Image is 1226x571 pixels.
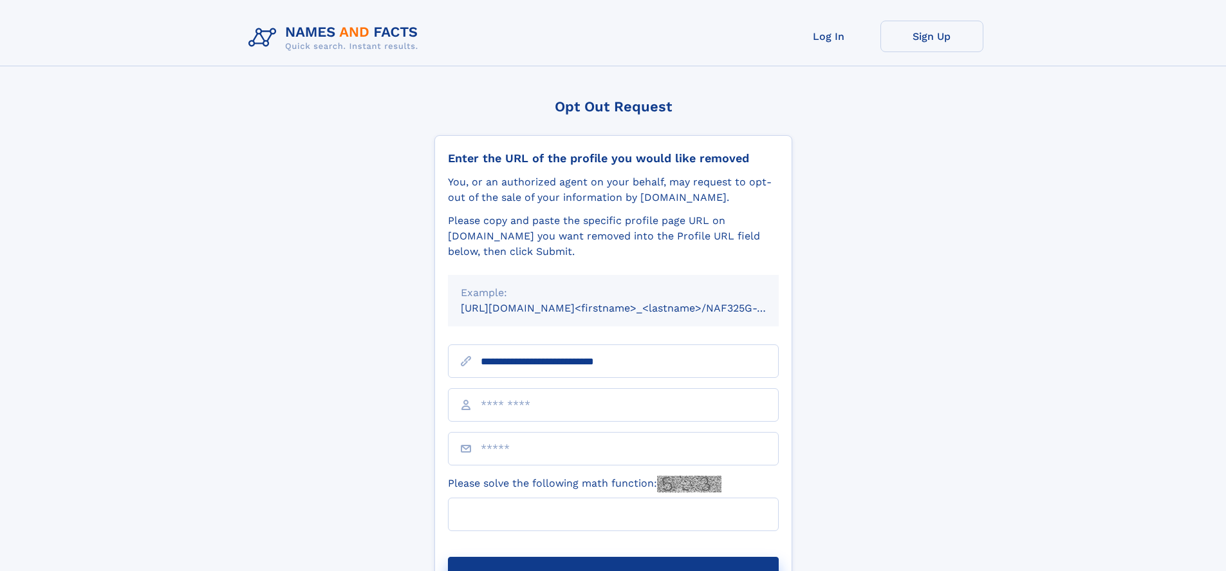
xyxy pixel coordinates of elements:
div: You, or an authorized agent on your behalf, may request to opt-out of the sale of your informatio... [448,174,779,205]
a: Sign Up [880,21,983,52]
small: [URL][DOMAIN_NAME]<firstname>_<lastname>/NAF325G-xxxxxxxx [461,302,803,314]
div: Example: [461,285,766,301]
label: Please solve the following math function: [448,476,721,492]
img: Logo Names and Facts [243,21,429,55]
a: Log In [777,21,880,52]
div: Opt Out Request [434,98,792,115]
div: Enter the URL of the profile you would like removed [448,151,779,165]
div: Please copy and paste the specific profile page URL on [DOMAIN_NAME] you want removed into the Pr... [448,213,779,259]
